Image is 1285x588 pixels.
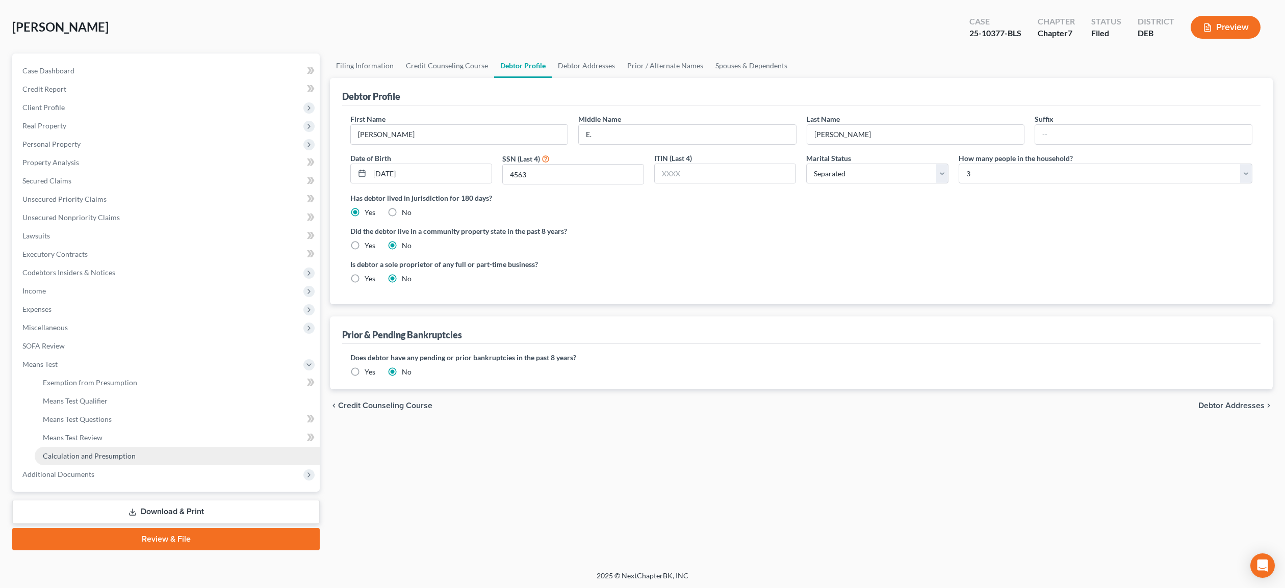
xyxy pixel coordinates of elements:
[1035,125,1252,144] input: --
[22,231,50,240] span: Lawsuits
[1038,16,1075,28] div: Chapter
[402,367,412,377] label: No
[1068,28,1072,38] span: 7
[621,54,709,78] a: Prior / Alternate Names
[807,125,1024,144] input: --
[22,176,71,185] span: Secured Claims
[365,367,375,377] label: Yes
[402,274,412,284] label: No
[365,240,375,251] label: Yes
[43,433,102,442] span: Means Test Review
[22,213,120,222] span: Unsecured Nonpriority Claims
[35,373,320,392] a: Exemption from Presumption
[43,378,137,387] span: Exemption from Presumption
[22,360,58,368] span: Means Test
[14,190,320,208] a: Unsecured Priority Claims
[22,140,81,148] span: Personal Property
[14,172,320,190] a: Secured Claims
[12,528,320,550] a: Review & File
[806,153,851,164] label: Marital Status
[400,54,494,78] a: Credit Counseling Course
[709,54,793,78] a: Spouses & Dependents
[12,500,320,524] a: Download & Print
[1265,402,1273,410] i: chevron_right
[503,165,644,184] input: XXXX
[22,158,79,167] span: Property Analysis
[22,85,66,93] span: Credit Report
[365,207,375,218] label: Yes
[552,54,621,78] a: Debtor Addresses
[350,352,1252,363] label: Does debtor have any pending or prior bankruptcies in the past 8 years?
[22,341,65,350] span: SOFA Review
[338,402,432,410] span: Credit Counseling Course
[654,153,692,164] label: ITIN (Last 4)
[1035,114,1053,124] label: Suffix
[22,103,65,112] span: Client Profile
[502,153,540,164] label: SSN (Last 4)
[365,274,375,284] label: Yes
[1138,16,1174,28] div: District
[35,392,320,410] a: Means Test Qualifier
[14,245,320,263] a: Executory Contracts
[969,16,1021,28] div: Case
[43,396,108,405] span: Means Test Qualifier
[22,305,52,313] span: Expenses
[1250,553,1275,578] div: Open Intercom Messenger
[22,268,115,277] span: Codebtors Insiders & Notices
[35,447,320,465] a: Calculation and Presumption
[22,323,68,332] span: Miscellaneous
[402,240,412,251] label: No
[342,329,462,341] div: Prior & Pending Bankruptcies
[22,195,107,203] span: Unsecured Priority Claims
[969,28,1021,39] div: 25-10377-BLS
[350,114,385,124] label: First Name
[35,410,320,429] a: Means Test Questions
[22,470,94,478] span: Additional Documents
[330,402,338,410] i: chevron_left
[494,54,552,78] a: Debtor Profile
[350,193,1252,203] label: Has debtor lived in jurisdiction for 180 days?
[807,114,840,124] label: Last Name
[342,90,400,102] div: Debtor Profile
[35,429,320,447] a: Means Test Review
[12,19,109,34] span: [PERSON_NAME]
[330,54,400,78] a: Filing Information
[578,114,621,124] label: Middle Name
[22,250,88,258] span: Executory Contracts
[1038,28,1075,39] div: Chapter
[14,153,320,172] a: Property Analysis
[14,62,320,80] a: Case Dashboard
[14,208,320,227] a: Unsecured Nonpriority Claims
[350,153,391,164] label: Date of Birth
[43,415,112,423] span: Means Test Questions
[579,125,795,144] input: M.I
[1191,16,1261,39] button: Preview
[330,402,432,410] button: chevron_left Credit Counseling Course
[1091,16,1121,28] div: Status
[351,125,568,144] input: --
[350,259,796,270] label: Is debtor a sole proprietor of any full or part-time business?
[1198,402,1273,410] button: Debtor Addresses chevron_right
[1138,28,1174,39] div: DEB
[14,337,320,355] a: SOFA Review
[959,153,1073,164] label: How many people in the household?
[655,164,795,183] input: XXXX
[14,80,320,98] a: Credit Report
[22,286,46,295] span: Income
[14,227,320,245] a: Lawsuits
[22,66,74,75] span: Case Dashboard
[1091,28,1121,39] div: Filed
[350,226,1252,236] label: Did the debtor live in a community property state in the past 8 years?
[1198,402,1265,410] span: Debtor Addresses
[370,164,492,183] input: MM/DD/YYYY
[402,207,412,218] label: No
[22,121,66,130] span: Real Property
[43,451,136,460] span: Calculation and Presumption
